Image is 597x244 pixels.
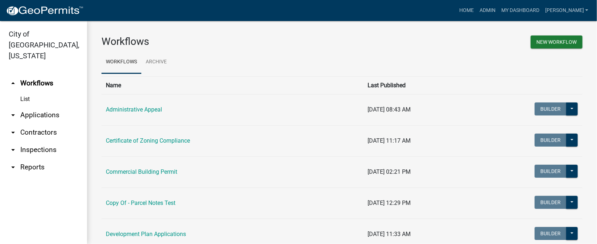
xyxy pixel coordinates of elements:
[106,168,177,175] a: Commercial Building Permit
[368,106,411,113] span: [DATE] 08:43 AM
[106,231,186,237] a: Development Plan Applications
[9,163,17,172] i: arrow_drop_down
[456,4,477,17] a: Home
[368,231,411,237] span: [DATE] 11:33 AM
[535,134,567,147] button: Builder
[498,4,542,17] a: My Dashboard
[106,106,162,113] a: Administrative Appeal
[535,165,567,178] button: Builder
[535,102,567,115] button: Builder
[368,168,411,175] span: [DATE] 02:21 PM
[101,76,363,94] th: Name
[535,227,567,240] button: Builder
[106,137,190,144] a: Certificate of Zoning Compliance
[368,137,411,144] span: [DATE] 11:17 AM
[9,79,17,88] i: arrow_drop_up
[101,51,141,74] a: Workflows
[531,35,583,49] button: New Workflow
[363,76,472,94] th: Last Published
[106,199,175,206] a: Copy Of - Parcel Notes Test
[535,196,567,209] button: Builder
[368,199,411,206] span: [DATE] 12:29 PM
[101,35,337,48] h3: Workflows
[9,111,17,119] i: arrow_drop_down
[542,4,591,17] a: [PERSON_NAME]
[477,4,498,17] a: Admin
[9,146,17,154] i: arrow_drop_down
[9,128,17,137] i: arrow_drop_down
[141,51,171,74] a: Archive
